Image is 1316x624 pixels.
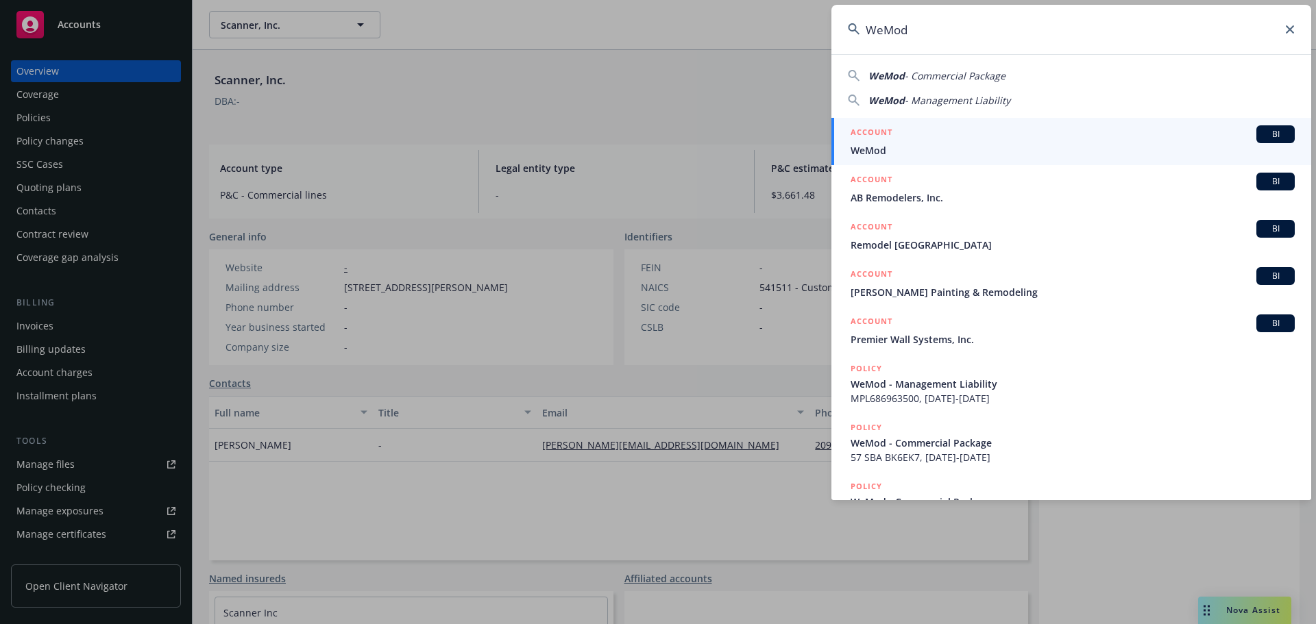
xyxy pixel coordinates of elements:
a: POLICYWeMod - Commercial Package57 SBA BK6EK7, [DATE]-[DATE] [831,413,1311,472]
h5: POLICY [851,362,882,375]
h5: ACCOUNT [851,314,892,331]
span: [PERSON_NAME] Painting & Remodeling [851,285,1295,299]
h5: ACCOUNT [851,220,892,236]
a: ACCOUNTBIRemodel [GEOGRAPHIC_DATA] [831,212,1311,260]
span: Premier Wall Systems, Inc. [851,332,1295,347]
h5: POLICY [851,479,882,493]
span: BI [1262,175,1289,188]
a: ACCOUNTBI[PERSON_NAME] Painting & Remodeling [831,260,1311,307]
span: BI [1262,317,1289,329]
span: WeMod [868,69,905,82]
a: POLICYWeMod - Management LiabilityMPL686963500, [DATE]-[DATE] [831,354,1311,413]
a: ACCOUNTBIWeMod [831,118,1311,165]
a: POLICYWeMod - Commercial Package [831,472,1311,531]
h5: ACCOUNT [851,125,892,142]
span: Remodel [GEOGRAPHIC_DATA] [851,238,1295,252]
span: WeMod - Commercial Package [851,495,1295,509]
span: BI [1262,223,1289,235]
h5: ACCOUNT [851,267,892,284]
span: BI [1262,128,1289,140]
span: WeMod - Management Liability [851,377,1295,391]
input: Search... [831,5,1311,54]
a: ACCOUNTBIAB Remodelers, Inc. [831,165,1311,212]
span: MPL686963500, [DATE]-[DATE] [851,391,1295,405]
span: 57 SBA BK6EK7, [DATE]-[DATE] [851,450,1295,464]
span: BI [1262,270,1289,282]
span: AB Remodelers, Inc. [851,190,1295,205]
span: WeMod [851,143,1295,158]
a: ACCOUNTBIPremier Wall Systems, Inc. [831,307,1311,354]
span: - Management Liability [905,94,1010,107]
span: WeMod [868,94,905,107]
h5: POLICY [851,421,882,434]
h5: ACCOUNT [851,173,892,189]
span: - Commercial Package [905,69,1006,82]
span: WeMod - Commercial Package [851,436,1295,450]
